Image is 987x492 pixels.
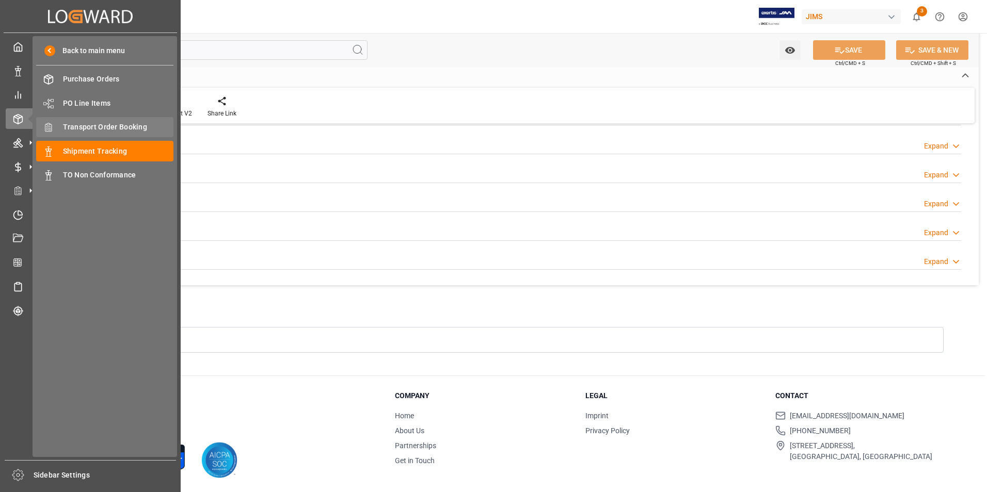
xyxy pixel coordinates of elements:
a: Get in Touch [395,456,435,465]
button: JIMS [802,7,905,26]
button: open menu [779,40,801,60]
a: Sailing Schedules [6,276,175,297]
a: Timeslot Management V2 [6,204,175,224]
span: Shipment Tracking [63,146,174,157]
a: About Us [395,427,424,435]
span: Purchase Orders [63,74,174,85]
a: Shipment Tracking [36,141,173,161]
img: Exertis%20JAM%20-%20Email%20Logo.jpg_1722504956.jpg [759,8,794,26]
a: My Cockpit [6,37,175,57]
span: Sidebar Settings [34,470,177,481]
a: PO Line Items [36,93,173,113]
a: Imprint [585,412,609,420]
a: Tracking Shipment [6,300,175,320]
a: Home [395,412,414,420]
button: SAVE & NEW [896,40,968,60]
a: My Reports [6,85,175,105]
div: Expand [924,199,948,209]
input: Search Fields [47,40,368,60]
h3: Legal [585,390,763,401]
h3: Contact [775,390,953,401]
div: Expand [924,170,948,181]
a: Transport Order Booking [36,117,173,137]
div: JIMS [802,9,901,24]
a: Privacy Policy [585,427,630,435]
button: Help Center [928,5,951,28]
a: Purchase Orders [36,69,173,89]
a: Partnerships [395,441,436,450]
span: TO Non Conformance [63,170,174,181]
span: [STREET_ADDRESS], [GEOGRAPHIC_DATA], [GEOGRAPHIC_DATA] [790,440,932,462]
a: Data Management [6,60,175,80]
span: [EMAIL_ADDRESS][DOMAIN_NAME] [790,411,904,421]
a: Document Management [6,228,175,249]
span: PO Line Items [63,98,174,109]
h3: Company [395,390,572,401]
span: Transport Order Booking [63,122,174,133]
a: TO Non Conformance [36,165,173,185]
div: Expand [924,227,948,238]
span: 3 [917,6,927,17]
button: SAVE [813,40,885,60]
span: [PHONE_NUMBER] [790,425,851,436]
img: AICPA SOC [201,442,237,478]
span: Ctrl/CMD + S [835,59,865,67]
a: CO2 Calculator [6,252,175,272]
span: Ctrl/CMD + Shift + S [911,59,956,67]
div: Expand [924,256,948,267]
button: show 3 new notifications [905,5,928,28]
div: Expand [924,141,948,152]
p: Version 1.1.133 [68,423,369,433]
span: Back to main menu [55,45,125,56]
div: Share Link [208,109,236,118]
p: © 2025 Logward. All rights reserved. [68,414,369,423]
